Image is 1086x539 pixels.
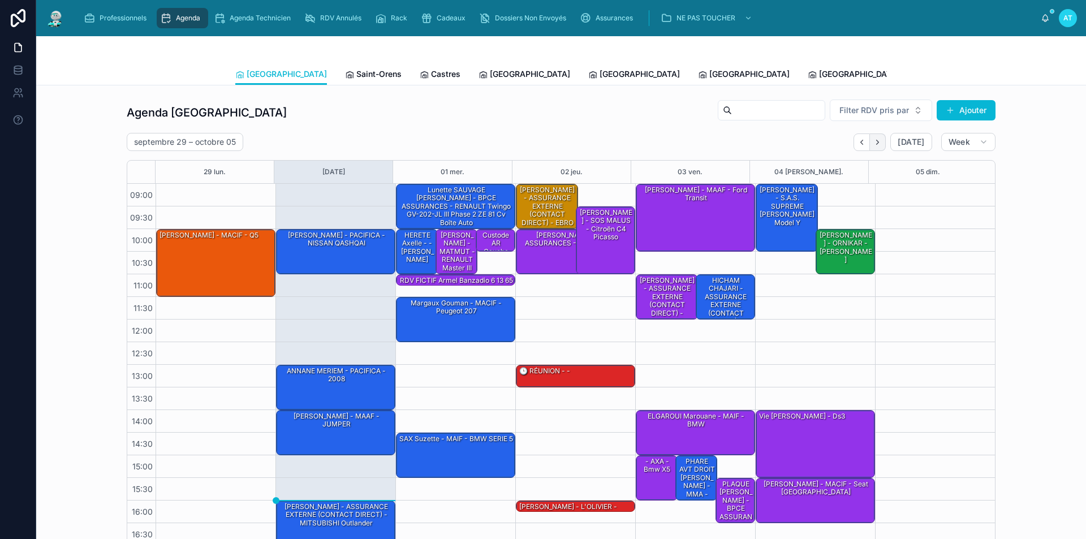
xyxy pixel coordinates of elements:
[398,230,437,265] div: HERETE Axelle - - [PERSON_NAME]
[676,456,717,500] div: PHARE AVT DROIT [PERSON_NAME] - MMA - classe A
[129,258,156,268] span: 10:30
[698,64,790,87] a: [GEOGRAPHIC_DATA]
[716,478,755,523] div: PLAQUE [PERSON_NAME] - BPCE ASSURANCES - C4
[638,185,754,204] div: [PERSON_NAME] - MAAF - Ford transit
[1063,14,1072,23] span: AT
[176,14,200,23] span: Agenda
[129,235,156,245] span: 10:00
[397,230,437,274] div: HERETE Axelle - - [PERSON_NAME]
[518,366,571,376] div: 🕒 RÉUNION - -
[398,185,514,228] div: Lunette SAUVAGE [PERSON_NAME] - BPCE ASSURANCES - RENAULT Twingo GV-202-JL III Phase 2 ZE 81 cv B...
[478,230,514,290] div: Custode AR Gauche HERETE Axelle - - [PERSON_NAME]
[490,68,570,80] span: [GEOGRAPHIC_DATA]
[638,456,676,475] div: - AXA - bmw x5
[441,161,464,183] button: 01 mer.
[678,161,703,183] button: 03 ven.
[129,394,156,403] span: 13:30
[277,365,395,409] div: ANNANE MERIEM - PACIFICA - 2008
[157,8,208,28] a: Agenda
[437,14,466,23] span: Cadeaux
[479,64,570,87] a: [GEOGRAPHIC_DATA]
[758,185,817,228] div: [PERSON_NAME] - S.A.S. SUPREME [PERSON_NAME] Model Y
[157,230,275,296] div: [PERSON_NAME] - MACIF - Q5
[816,230,875,274] div: [PERSON_NAME] - ORNIKAR - [PERSON_NAME]
[638,275,697,335] div: [PERSON_NAME] - ASSURANCE EXTERNE (CONTACT DIRECT) - PEUGEOT Partner
[518,185,577,236] div: [PERSON_NAME] - ASSURANCE EXTERNE (CONTACT DIRECT) - EBRO JX28 D
[588,64,680,87] a: [GEOGRAPHIC_DATA]
[397,433,515,477] div: SAX Suzette - MAIF - BMW SERIE 5
[676,14,735,23] span: NE PAS TOUCHER
[345,64,402,87] a: Saint-Orens
[937,100,996,120] button: Ajouter
[696,275,755,319] div: HICHAM CHAJARI - ASSURANCE EXTERNE (CONTACT DIRECT) - Classe A
[678,456,716,507] div: PHARE AVT DROIT [PERSON_NAME] - MMA - classe A
[230,14,291,23] span: Agenda Technicien
[397,297,515,342] div: Margaux Gouman - MACIF - Peugeot 207
[756,184,817,251] div: [PERSON_NAME] - S.A.S. SUPREME [PERSON_NAME] Model Y
[397,275,515,286] div: RDV FICTIF Armel Banzadio 6 13 65 08 00 - - 308
[235,64,327,85] a: [GEOGRAPHIC_DATA]
[247,68,327,80] span: [GEOGRAPHIC_DATA]
[898,137,924,147] span: [DATE]
[718,479,754,530] div: PLAQUE [PERSON_NAME] - BPCE ASSURANCES - C4
[398,275,514,294] div: RDV FICTIF Armel Banzadio 6 13 65 08 00 - - 308
[372,8,415,28] a: Rack
[129,348,156,358] span: 12:30
[516,365,635,387] div: 🕒 RÉUNION - -
[45,9,66,27] img: App logo
[819,68,899,80] span: [GEOGRAPHIC_DATA]
[916,161,940,183] button: 05 dim.
[75,6,1041,31] div: scrollable content
[204,161,226,183] button: 29 lun.
[758,411,846,421] div: Vie [PERSON_NAME] - Ds3
[698,275,755,335] div: HICHAM CHAJARI - ASSURANCE EXTERNE (CONTACT DIRECT) - Classe A
[808,64,899,87] a: [GEOGRAPHIC_DATA]
[127,190,156,200] span: 09:00
[210,8,299,28] a: Agenda Technicien
[657,8,758,28] a: NE PAS TOUCHER
[320,14,361,23] span: RDV Annulés
[277,411,395,455] div: [PERSON_NAME] - MAAF - JUMPER
[476,8,574,28] a: Dossiers Non Envoyés
[391,14,407,23] span: Rack
[890,133,932,151] button: [DATE]
[600,68,680,80] span: [GEOGRAPHIC_DATA]
[100,14,146,23] span: Professionnels
[436,230,477,274] div: [PERSON_NAME] - MATMUT - RENAULT Master III Phase 3 Traction Fourgon L2H2 3.3T 2.3 dCi 16V moyen ...
[949,137,970,147] span: Week
[420,64,460,87] a: Castres
[561,161,583,183] button: 02 jeu.
[830,100,932,121] button: Select Button
[131,303,156,313] span: 11:30
[709,68,790,80] span: [GEOGRAPHIC_DATA]
[576,8,641,28] a: Assurances
[596,14,633,23] span: Assurances
[301,8,369,28] a: RDV Annulés
[127,105,287,120] h1: Agenda [GEOGRAPHIC_DATA]
[476,230,515,251] div: Custode AR Gauche HERETE Axelle - - [PERSON_NAME]
[129,416,156,426] span: 14:00
[516,184,578,228] div: [PERSON_NAME] - ASSURANCE EXTERNE (CONTACT DIRECT) - EBRO JX28 D
[129,507,156,516] span: 16:00
[854,133,870,151] button: Back
[129,371,156,381] span: 13:00
[516,501,635,512] div: [PERSON_NAME] - L'OLIVIER -
[818,230,874,265] div: [PERSON_NAME] - ORNIKAR - [PERSON_NAME]
[870,133,886,151] button: Next
[941,133,996,151] button: Week
[278,502,394,528] div: [PERSON_NAME] - ASSURANCE EXTERNE (CONTACT DIRECT) - MITSUBISHI Outlander
[756,478,874,523] div: [PERSON_NAME] - MACIF - seat [GEOGRAPHIC_DATA]
[774,161,843,183] button: 04 [PERSON_NAME].
[130,484,156,494] span: 15:30
[495,14,566,23] span: Dossiers Non Envoyés
[278,411,394,430] div: [PERSON_NAME] - MAAF - JUMPER
[130,462,156,471] span: 15:00
[518,230,634,249] div: [PERSON_NAME] - BPCE ASSURANCES - Chevrolet aveo
[278,366,394,385] div: ANNANE MERIEM - PACIFICA - 2008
